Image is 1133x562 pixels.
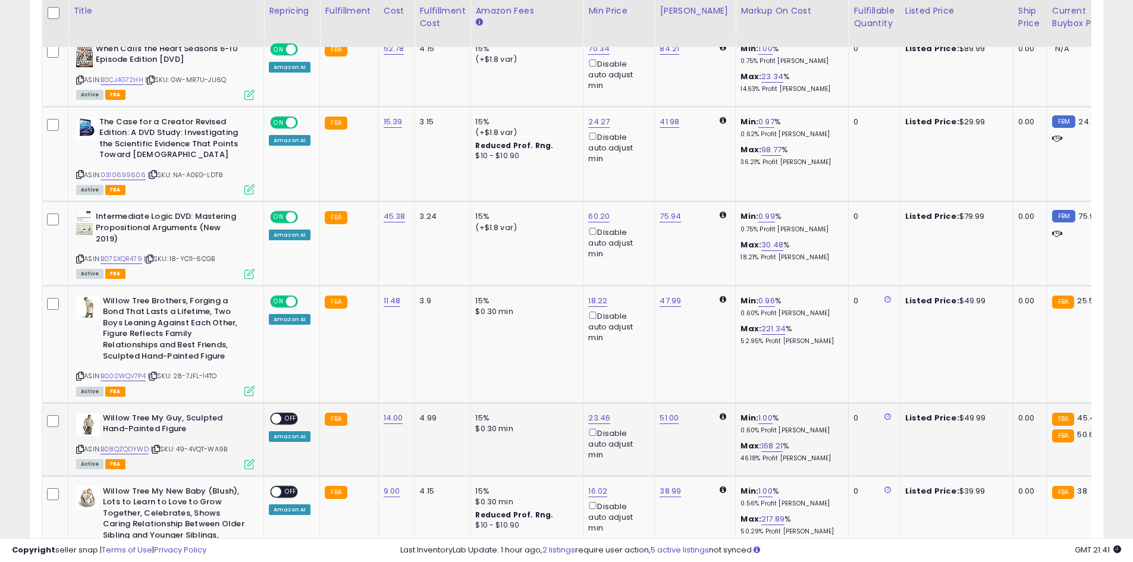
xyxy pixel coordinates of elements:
[740,309,839,318] p: 0.60% Profit [PERSON_NAME]
[1052,296,1074,309] small: FBA
[76,459,103,469] span: All listings currently available for purchase on Amazon
[384,43,404,55] a: 52.78
[758,485,773,497] a: 1.00
[660,116,679,128] a: 41.98
[325,117,347,130] small: FBA
[419,413,461,423] div: 4.99
[269,135,310,146] div: Amazon AI
[1078,211,1100,222] span: 75.94
[475,127,574,138] div: (+$1.8 var)
[419,486,461,497] div: 4.15
[758,211,775,222] a: 0.99
[325,43,347,56] small: FBA
[905,211,1004,222] div: $79.99
[740,158,839,167] p: 36.21% Profit [PERSON_NAME]
[740,116,758,127] b: Min:
[76,413,100,437] img: 31EiV0OA8WL._SL40_.jpg
[1077,295,1094,306] span: 25.5
[761,513,784,525] a: 217.89
[1052,413,1074,426] small: FBA
[740,71,839,93] div: %
[740,253,839,262] p: 18.21% Profit [PERSON_NAME]
[905,413,1004,423] div: $49.99
[758,295,775,307] a: 0.96
[475,17,482,28] small: Amazon Fees.
[384,5,410,17] div: Cost
[105,185,125,195] span: FBA
[1077,485,1087,497] span: 38
[419,296,461,306] div: 3.9
[144,254,215,263] span: | SKU: 18-YC11-6CGB
[101,444,149,454] a: B08QZQDYWD
[853,43,890,54] div: 0
[588,426,645,461] div: Disable auto adjust min
[740,441,839,463] div: %
[384,485,400,497] a: 9.00
[740,324,839,346] div: %
[905,211,959,222] b: Listed Price:
[1052,5,1113,30] div: Current Buybox Price
[905,43,1004,54] div: $89.99
[588,43,610,55] a: 70.34
[475,413,574,423] div: 15%
[271,44,286,54] span: ON
[76,43,255,99] div: ASIN:
[1018,211,1038,222] div: 0.00
[281,486,300,497] span: OFF
[76,413,255,468] div: ASIN:
[296,44,315,54] span: OFF
[419,117,461,127] div: 3.15
[281,413,300,423] span: OFF
[1052,486,1074,499] small: FBA
[325,5,373,17] div: Fulfillment
[761,440,783,452] a: 168.21
[325,211,347,224] small: FBA
[269,314,310,325] div: Amazon AI
[740,43,758,54] b: Min:
[1077,429,1099,440] span: 50.66
[740,454,839,463] p: 46.18% Profit [PERSON_NAME]
[740,43,839,65] div: %
[296,296,315,306] span: OFF
[147,371,216,381] span: | SKU: 28-7JFL-14TO
[296,212,315,222] span: OFF
[103,296,247,365] b: Willow Tree Brothers, Forging a Bond That Lasts a Lifetime, Two Boys Leaning Against Each Other, ...
[1078,116,1098,127] span: 24.18
[905,296,1004,306] div: $49.99
[588,295,607,307] a: 18.22
[76,296,100,319] img: 31wxu7-rTZL._SL40_.jpg
[905,43,959,54] b: Listed Price:
[761,71,783,83] a: 23.34
[740,117,839,139] div: %
[761,239,783,251] a: 30.48
[475,510,553,520] b: Reduced Prof. Rng.
[475,222,574,233] div: (+$1.8 var)
[740,85,839,93] p: 14.63% Profit [PERSON_NAME]
[12,545,206,556] div: seller snap | |
[475,497,574,507] div: $0.30 min
[150,444,227,454] span: | SKU: 49-4VQT-WA9B
[105,90,125,100] span: FBA
[101,371,146,381] a: B000WQV7P4
[475,520,574,530] div: $10 - $10.90
[154,544,206,555] a: Privacy Policy
[76,90,103,100] span: All listings currently available for purchase on Amazon
[475,211,574,222] div: 15%
[384,412,403,424] a: 14.00
[76,43,93,67] img: 51I+TdoZcAL._SL40_.jpg
[905,485,959,497] b: Listed Price:
[588,500,645,534] div: Disable auto adjust min
[853,5,895,30] div: Fulfillable Quantity
[400,545,1121,556] div: Last InventoryLab Update: 1 hour ago, require user action, not synced.
[740,426,839,435] p: 0.60% Profit [PERSON_NAME]
[905,116,959,127] b: Listed Price:
[105,459,125,469] span: FBA
[740,413,839,435] div: %
[740,144,761,155] b: Max:
[76,117,255,194] div: ASIN:
[740,130,839,139] p: 0.62% Profit [PERSON_NAME]
[269,504,310,515] div: Amazon AI
[12,544,55,555] strong: Copyright
[1075,544,1121,555] span: 2025-08-14 21:41 GMT
[1077,412,1095,423] span: 45.4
